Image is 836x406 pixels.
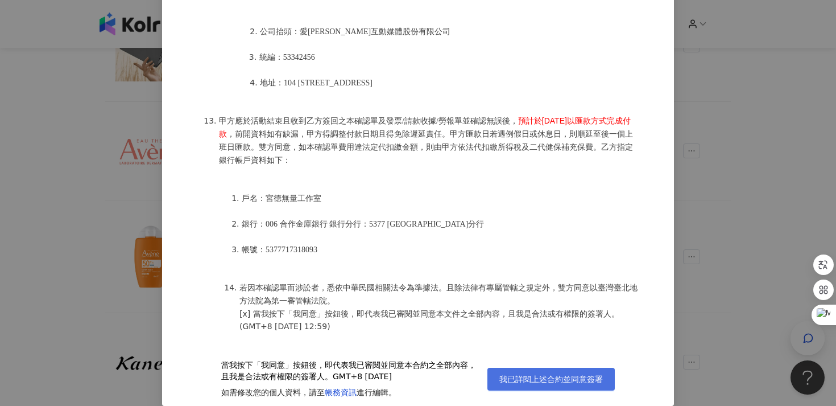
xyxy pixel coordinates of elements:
[499,375,603,384] span: 我已詳閱上述合約並同意簽署
[239,284,638,305] span: 若因本確認單而涉訟者，悉依中華民國相關法令為準據法。且除法律有專屬管轄之規定外，雙方同意以臺灣臺北地方法院為第一審管轄法院。
[221,387,478,399] div: 如需修改您的個人資料，請至 進行編輯。
[325,388,357,397] a: 帳務資訊
[219,117,518,125] span: 甲方應於活動結束且收到乙方簽回之本確認單及發票/請款收據/勞報單並確認無誤後，
[260,79,373,87] span: 地址：104 [STREET_ADDRESS]
[259,53,315,61] span: 統編：53342456
[487,368,615,391] button: 我已詳閱上述合約並同意簽署
[260,27,450,36] span: 公司抬頭：愛[PERSON_NAME]互動媒體股份有限公司
[242,220,484,228] span: 銀行：006 合作金庫銀行 銀行分行：5377 [GEOGRAPHIC_DATA]分行
[266,194,321,203] span: 宮德無量工作室
[239,281,640,333] li: [x] 當我按下「我同意」按鈕後，即代表我已審閱並同意本文件之全部內容，且我是合法或有權限的簽署人。(GMT+8 [DATE] 12:59)
[221,360,478,382] div: 當我按下「我同意」按鈕後，即代表我已審閱並同意本合約之全部內容，且我是合法或有權限的簽署人。 GMT+8 [DATE]
[219,130,633,165] span: ，前開資料如有缺漏，甲方得調整付款日期且得免除遲延責任。甲方匯款日若遇例假日或休息日，則順延至後一個上班日匯款。雙方同意，如本確認單費用達法定代扣繳金額，則由甲方依法代扣繳所得稅及二代健保補充保...
[242,194,266,203] span: 戶名：
[242,245,317,254] span: 帳號：5377717318093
